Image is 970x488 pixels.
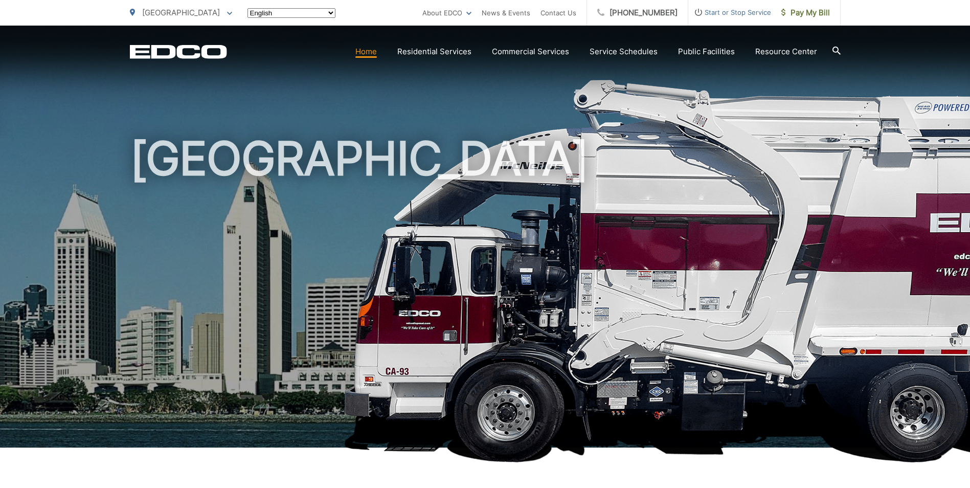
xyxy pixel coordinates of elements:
[482,7,530,19] a: News & Events
[540,7,576,19] a: Contact Us
[422,7,471,19] a: About EDCO
[247,8,335,18] select: Select a language
[781,7,830,19] span: Pay My Bill
[130,45,227,59] a: EDCD logo. Return to the homepage.
[355,46,377,58] a: Home
[397,46,471,58] a: Residential Services
[755,46,817,58] a: Resource Center
[678,46,735,58] a: Public Facilities
[142,8,220,17] span: [GEOGRAPHIC_DATA]
[130,133,841,457] h1: [GEOGRAPHIC_DATA]
[590,46,658,58] a: Service Schedules
[492,46,569,58] a: Commercial Services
